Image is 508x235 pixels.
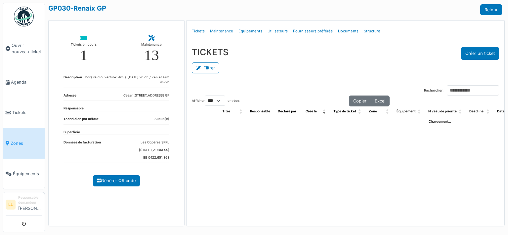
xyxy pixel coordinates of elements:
button: Copier [349,96,371,106]
a: Générer QR code [93,175,140,186]
a: Fournisseurs préférés [290,23,335,39]
div: 13 [144,48,159,63]
span: Titre [222,109,230,113]
span: Type de ticket: Activate to sort [358,106,362,117]
h3: TICKETS [192,47,229,57]
a: Tickets en cours 1 [65,30,102,68]
li: LL [6,200,16,210]
div: Tickets en cours [71,41,97,48]
a: Équipements [236,23,265,39]
a: Maintenance 13 [136,30,167,68]
span: Équipement [397,109,416,113]
label: Afficher entrées [192,96,239,106]
a: GP030-Renaix GP [48,4,106,12]
dt: Superficie [63,130,80,135]
dt: Responsable [63,106,84,111]
a: Ouvrir nouveau ticket [3,30,45,67]
dd: BE 0422.651.863 [139,155,169,160]
span: Agenda [11,79,42,85]
button: Excel [370,96,390,106]
div: Responsable demandeur [18,195,42,205]
a: Tickets [189,23,207,39]
li: [PERSON_NAME] [18,195,42,214]
div: 1 [80,48,88,63]
span: Niveau de priorité: Activate to sort [459,106,463,117]
a: Documents [335,23,361,39]
a: Zones [3,128,45,158]
dd: Les Copères SPRL [139,140,169,145]
span: Titre: Activate to sort [239,106,243,117]
select: Afficherentrées [205,96,225,106]
span: Deadline [469,109,484,113]
span: Tickets [12,109,42,116]
a: Maintenance [207,23,236,39]
img: Badge_color-CXgf-gQk.svg [14,7,34,26]
dd: horaire d'ouverture: dim à [DATE] 9h-1h / ven et sam 9h-2h [82,75,169,85]
span: Créé le [306,109,317,113]
span: Niveau de priorité [428,109,457,113]
dd: Cesar [STREET_ADDRESS] GP [123,93,169,98]
span: Responsable [250,109,270,113]
a: Agenda [3,67,45,98]
a: Retour [480,4,502,15]
a: Tickets [3,98,45,128]
dt: Description [63,75,82,87]
a: LL Responsable demandeur[PERSON_NAME] [6,195,42,216]
span: Ouvrir nouveau ticket [12,42,42,55]
dt: Adresse [63,93,76,101]
button: Créer un ticket [461,47,499,60]
span: Déclaré par [278,109,296,113]
span: Copier [353,98,366,103]
span: Deadline: Activate to sort [487,106,490,117]
a: Équipements [3,159,45,189]
button: Filtrer [192,62,219,73]
dt: Technicien par défaut [63,117,99,124]
dd: [STREET_ADDRESS] [139,148,169,153]
a: Utilisateurs [265,23,290,39]
span: Zones [11,140,42,146]
span: Zone: Activate to sort [386,106,390,117]
span: Équipements [13,171,42,177]
label: Rechercher : [424,88,444,93]
span: Créé le: Activate to remove sorting [323,106,327,117]
span: Équipement: Activate to sort [418,106,422,117]
span: Zone [369,109,377,113]
div: Maintenance [141,41,162,48]
span: Excel [375,98,385,103]
a: Structure [361,23,383,39]
span: Type de ticket [333,109,356,113]
dt: Données de facturation [63,140,101,163]
dd: Aucun(e) [154,117,169,122]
